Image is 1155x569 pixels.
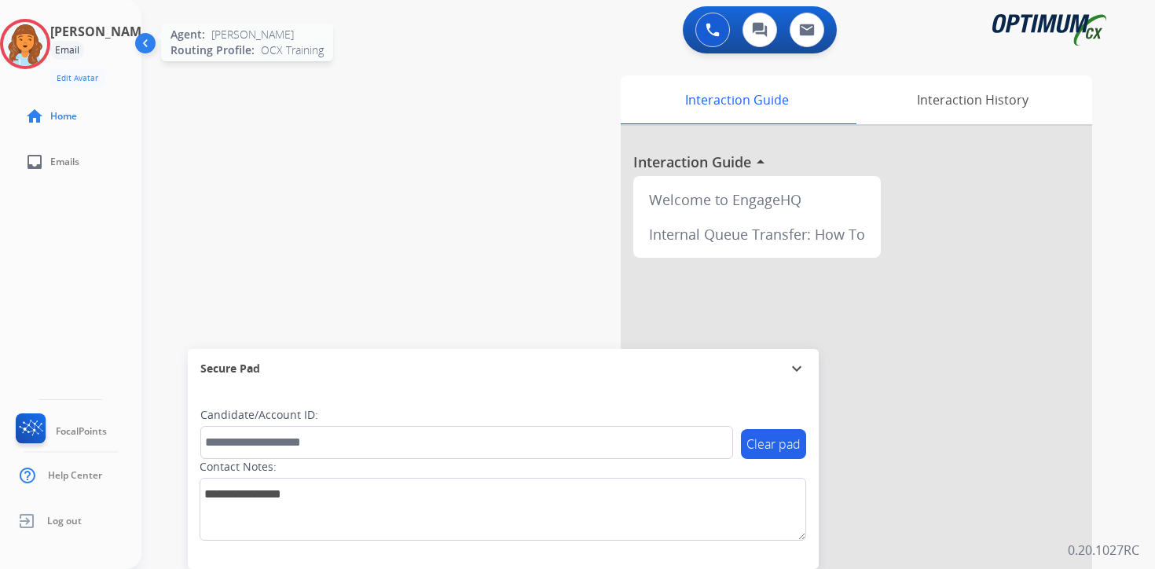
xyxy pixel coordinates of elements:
div: Welcome to EngageHQ [640,182,874,217]
img: avatar [3,22,47,66]
div: Interaction Guide [621,75,852,124]
span: Agent: [170,27,205,42]
span: Routing Profile: [170,42,255,58]
label: Contact Notes: [200,459,277,475]
span: [PERSON_NAME] [211,27,294,42]
label: Candidate/Account ID: [200,407,318,423]
span: OCX Training [261,42,324,58]
span: FocalPoints [56,425,107,438]
a: FocalPoints [13,413,107,450]
button: Clear pad [741,429,806,459]
button: Edit Avatar [50,69,104,87]
h3: [PERSON_NAME] [50,22,152,41]
div: Email [50,41,84,60]
p: 0.20.1027RC [1068,541,1139,560]
span: Emails [50,156,79,168]
span: Secure Pad [200,361,260,376]
mat-icon: expand_more [787,359,806,378]
span: Log out [47,515,82,527]
span: Help Center [48,469,102,482]
div: Internal Queue Transfer: How To [640,217,874,251]
mat-icon: inbox [25,152,44,171]
mat-icon: home [25,107,44,126]
span: Home [50,110,77,123]
div: Interaction History [852,75,1092,124]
